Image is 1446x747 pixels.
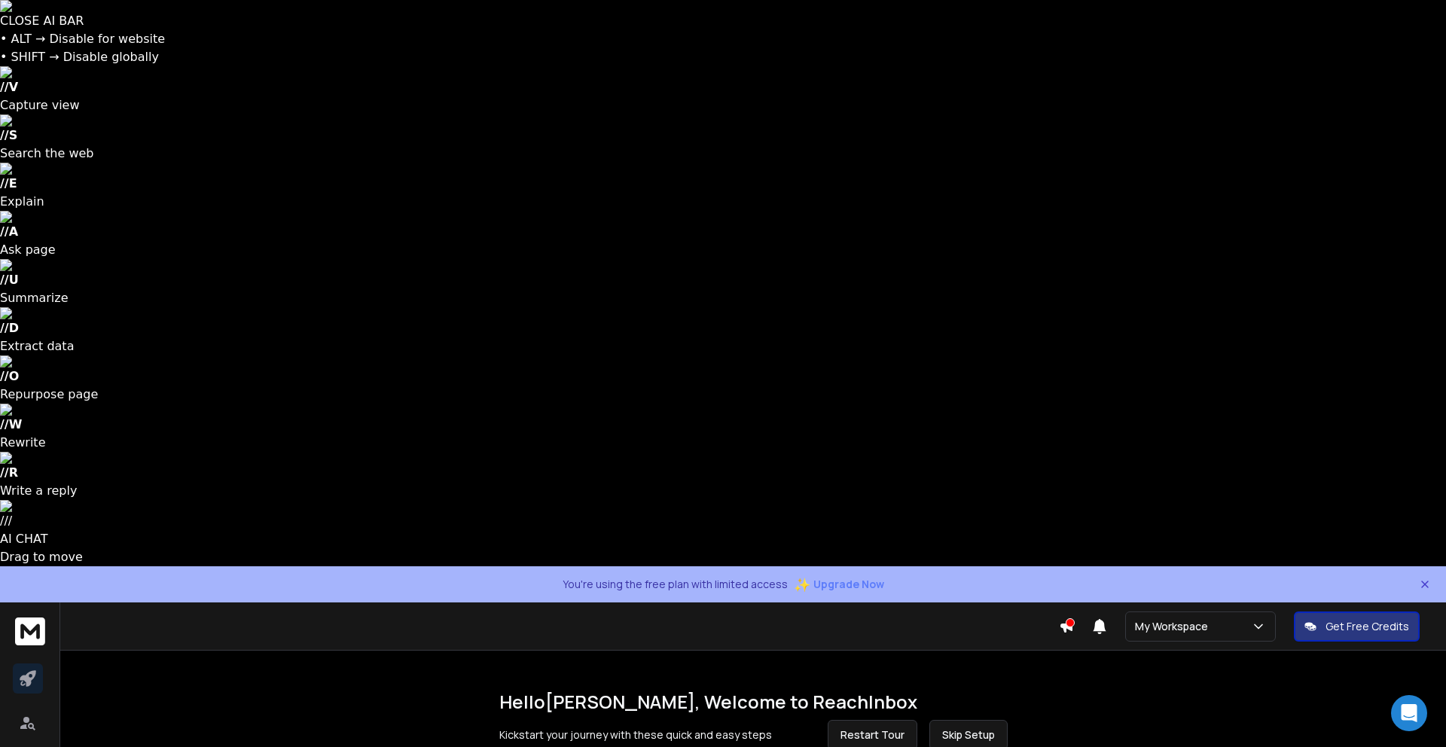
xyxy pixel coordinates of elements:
[563,577,788,592] p: You're using the free plan with limited access
[499,690,1008,714] h1: Hello [PERSON_NAME] , Welcome to ReachInbox
[794,569,884,599] button: ✨Upgrade Now
[794,574,810,595] span: ✨
[1391,695,1427,731] div: Open Intercom Messenger
[1325,619,1409,634] p: Get Free Credits
[499,727,772,742] p: Kickstart your journey with these quick and easy steps
[1135,619,1214,634] p: My Workspace
[942,727,995,742] span: Skip Setup
[813,577,884,592] span: Upgrade Now
[1294,611,1420,642] button: Get Free Credits
[1419,566,1431,602] button: Close notification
